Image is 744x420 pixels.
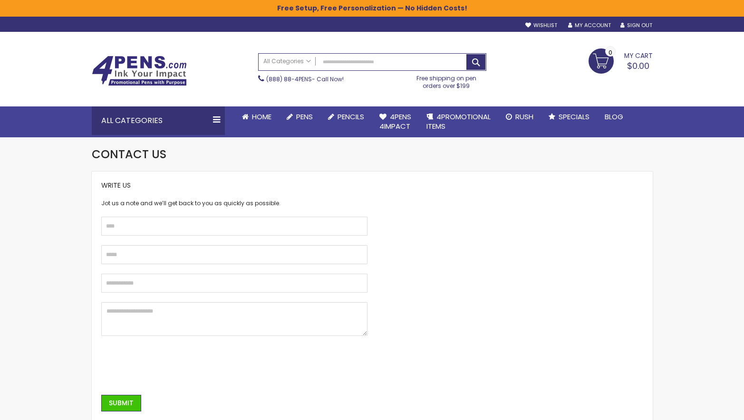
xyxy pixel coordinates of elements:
a: Sign Out [620,22,652,29]
a: 4PROMOTIONALITEMS [419,106,498,137]
a: $0.00 0 [589,48,653,72]
a: 4Pens4impact [372,106,419,137]
img: 4Pens Custom Pens and Promotional Products [92,56,187,86]
a: (888) 88-4PENS [266,75,312,83]
a: Pens [279,106,320,127]
a: Blog [597,106,631,127]
span: 0 [609,48,612,57]
div: Jot us a note and we’ll get back to you as quickly as possible. [101,200,367,207]
a: Wishlist [525,22,557,29]
a: All Categories [259,54,316,69]
span: 4PROMOTIONAL ITEMS [426,112,491,131]
span: Submit [109,398,134,408]
span: Pens [296,112,313,122]
span: Specials [559,112,589,122]
span: Rush [515,112,533,122]
div: Free shipping on pen orders over $199 [406,71,486,90]
div: All Categories [92,106,225,135]
span: $0.00 [627,60,649,72]
span: All Categories [263,57,311,65]
span: Home [252,112,271,122]
span: Blog [605,112,623,122]
a: Pencils [320,106,372,127]
a: Rush [498,106,541,127]
button: Submit [101,395,141,411]
span: 4Pens 4impact [379,112,411,131]
span: Write Us [101,181,131,190]
a: My Account [568,22,611,29]
a: Specials [541,106,597,127]
span: - Call Now! [266,75,344,83]
span: Pencils [338,112,364,122]
a: Home [234,106,279,127]
span: Contact Us [92,146,166,162]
